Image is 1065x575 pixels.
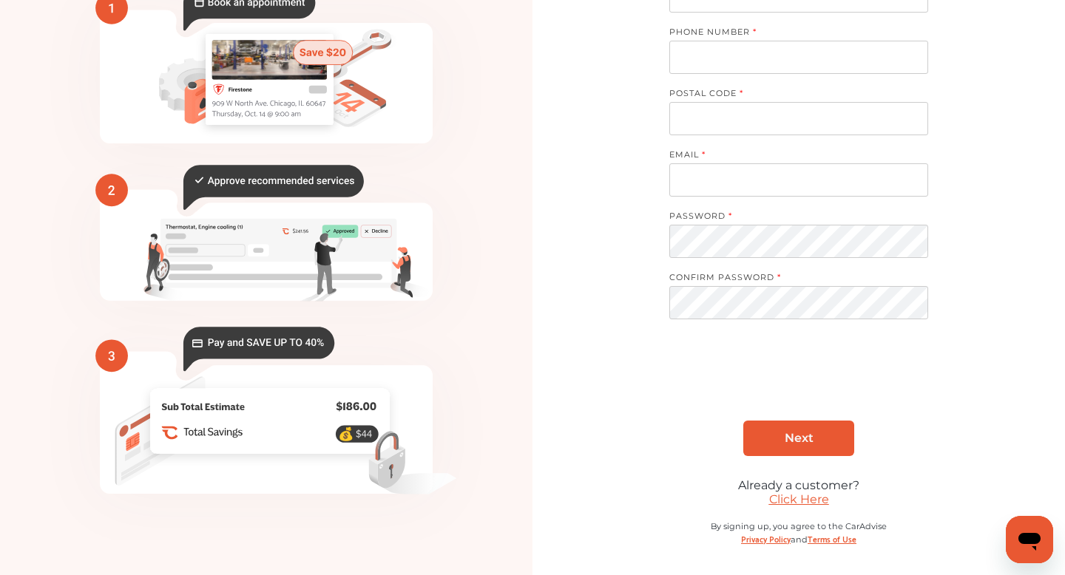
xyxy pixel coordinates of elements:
div: By signing up, you agree to the CarAdvise and [669,521,928,560]
iframe: reCAPTCHA [686,352,911,409]
a: Terms of Use [808,531,856,545]
iframe: Button to launch messaging window [1006,516,1053,563]
label: PHONE NUMBER [669,27,913,41]
span: Next [785,431,814,445]
a: Next [743,421,854,456]
div: Already a customer? [669,478,928,492]
label: CONFIRM PASSWORD [669,272,913,286]
a: Privacy Policy [741,531,791,545]
label: POSTAL CODE [669,88,913,102]
label: EMAIL [669,149,913,163]
text: 💰 [338,426,354,441]
label: PASSWORD [669,211,913,225]
a: Click Here [769,492,829,506]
